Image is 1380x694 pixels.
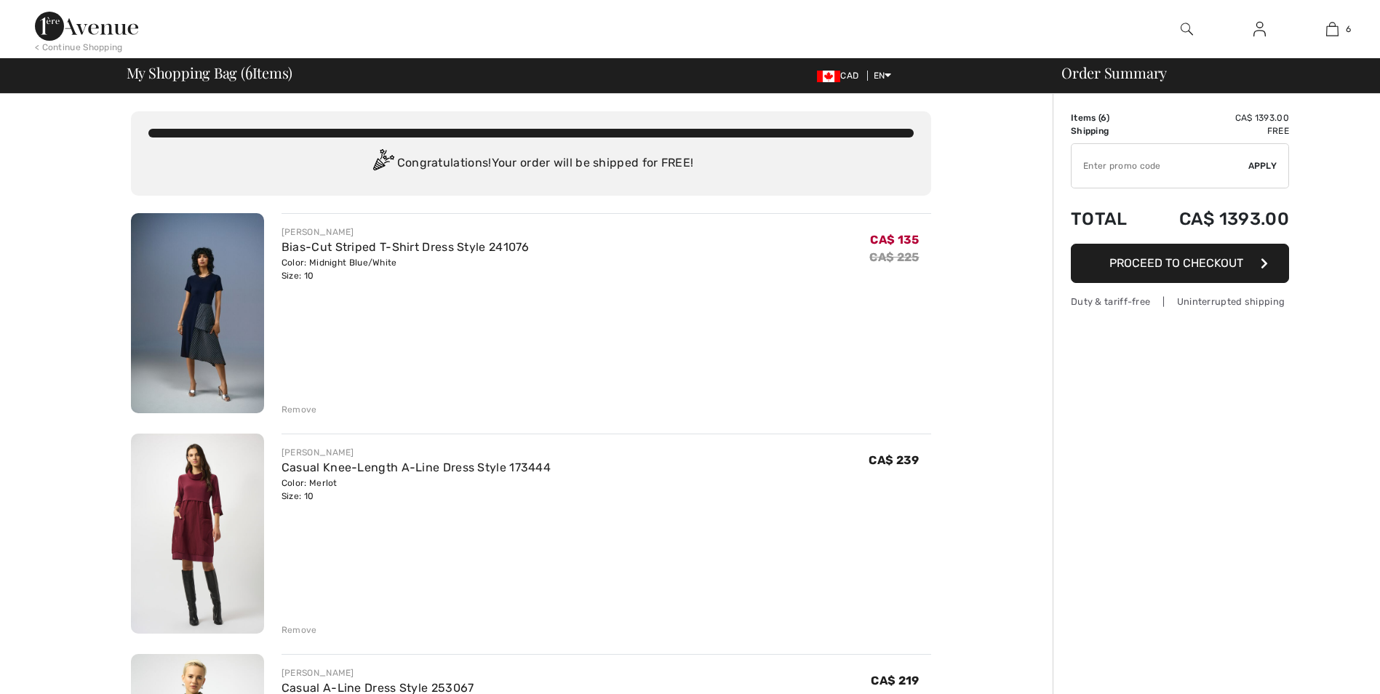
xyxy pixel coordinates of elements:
[282,476,551,503] div: Color: Merlot Size: 10
[368,149,397,178] img: Congratulation2.svg
[1109,256,1243,270] span: Proceed to Checkout
[1248,159,1277,172] span: Apply
[869,453,919,467] span: CA$ 239
[1253,20,1266,38] img: My Info
[282,226,530,239] div: [PERSON_NAME]
[282,256,530,282] div: Color: Midnight Blue/White Size: 10
[148,149,914,178] div: Congratulations! Your order will be shipped for FREE!
[1346,23,1351,36] span: 6
[1071,124,1145,137] td: Shipping
[1101,113,1106,123] span: 6
[1072,144,1248,188] input: Promo code
[35,41,123,54] div: < Continue Shopping
[127,65,293,80] span: My Shopping Bag ( Items)
[245,62,252,81] span: 6
[35,12,138,41] img: 1ère Avenue
[1326,20,1339,38] img: My Bag
[1044,65,1371,80] div: Order Summary
[817,71,840,82] img: Canadian Dollar
[282,460,551,474] a: Casual Knee-Length A-Line Dress Style 173444
[131,434,264,634] img: Casual Knee-Length A-Line Dress Style 173444
[1071,295,1289,308] div: Duty & tariff-free | Uninterrupted shipping
[1071,244,1289,283] button: Proceed to Checkout
[1071,194,1145,244] td: Total
[1145,124,1289,137] td: Free
[1145,194,1289,244] td: CA$ 1393.00
[1145,111,1289,124] td: CA$ 1393.00
[282,446,551,459] div: [PERSON_NAME]
[131,213,264,413] img: Bias-Cut Striped T-Shirt Dress Style 241076
[871,674,919,687] span: CA$ 219
[282,240,530,254] a: Bias-Cut Striped T-Shirt Dress Style 241076
[1296,20,1368,38] a: 6
[282,623,317,637] div: Remove
[1181,20,1193,38] img: search the website
[817,71,864,81] span: CAD
[282,403,317,416] div: Remove
[282,666,474,679] div: [PERSON_NAME]
[874,71,892,81] span: EN
[870,233,919,247] span: CA$ 135
[869,250,919,264] s: CA$ 225
[1071,111,1145,124] td: Items ( )
[1242,20,1277,39] a: Sign In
